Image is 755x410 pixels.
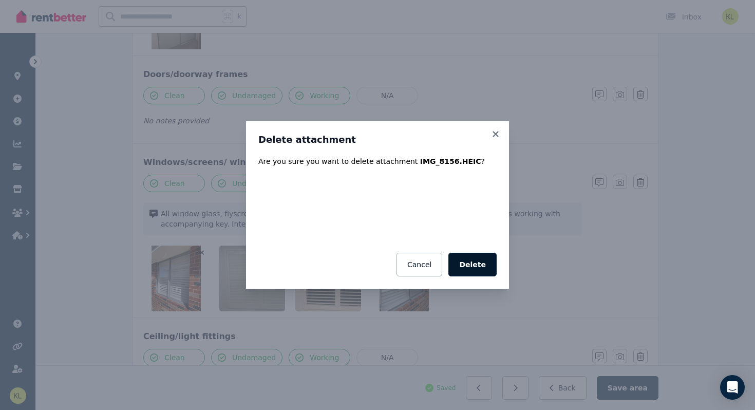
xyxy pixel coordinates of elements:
p: Are you sure you want to delete attachment ? [258,156,497,166]
div: Open Intercom Messenger [720,375,745,400]
span: IMG_8156.HEIC [420,157,481,165]
button: Cancel [397,253,442,276]
button: Delete [448,253,497,276]
img: IMG_8156.HEIC [345,177,410,243]
h3: Delete attachment [258,134,497,146]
